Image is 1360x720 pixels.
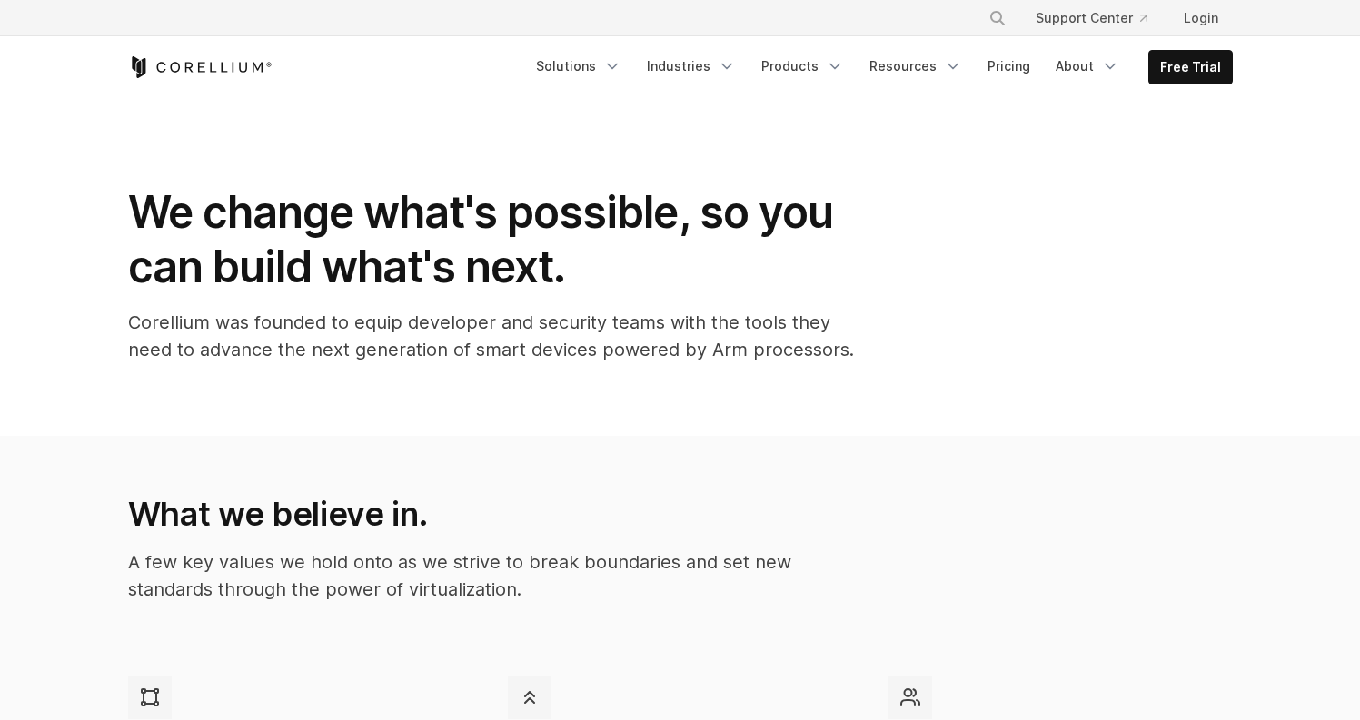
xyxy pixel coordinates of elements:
[128,56,273,78] a: Corellium Home
[1169,2,1233,35] a: Login
[977,50,1041,83] a: Pricing
[525,50,632,83] a: Solutions
[1045,50,1130,83] a: About
[128,309,855,363] p: Corellium was founded to equip developer and security teams with the tools they need to advance t...
[128,185,855,294] h1: We change what's possible, so you can build what's next.
[1149,51,1232,84] a: Free Trial
[981,2,1014,35] button: Search
[525,50,1233,84] div: Navigation Menu
[128,548,852,603] p: A few key values we hold onto as we strive to break boundaries and set new standards through the ...
[750,50,855,83] a: Products
[128,494,852,534] h2: What we believe in.
[967,2,1233,35] div: Navigation Menu
[859,50,973,83] a: Resources
[636,50,747,83] a: Industries
[1021,2,1162,35] a: Support Center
